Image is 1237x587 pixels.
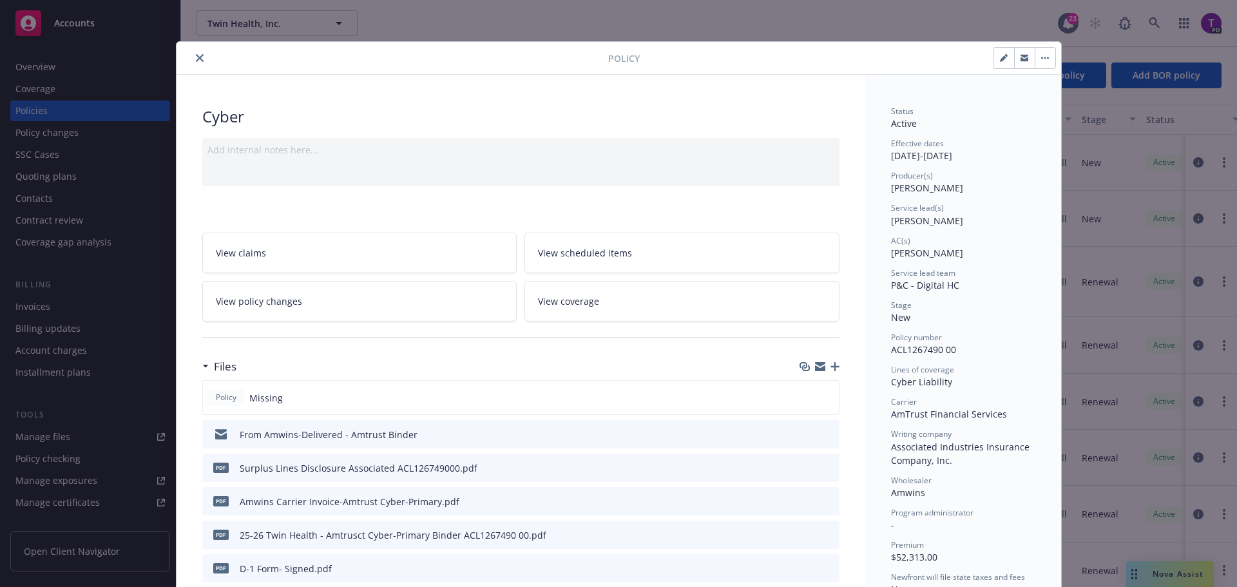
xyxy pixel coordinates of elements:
span: Service lead team [891,267,955,278]
span: Effective dates [891,138,944,149]
span: $52,313.00 [891,551,937,563]
button: download file [802,495,812,508]
span: AC(s) [891,235,910,246]
div: Surplus Lines Disclosure Associated ACL126749000.pdf [240,461,477,475]
span: Amwins [891,486,925,499]
div: Amwins Carrier Invoice-Amtrust Cyber-Primary.pdf [240,495,459,508]
div: Add internal notes here... [207,143,834,157]
span: View claims [216,246,266,260]
span: Active [891,117,917,130]
span: Producer(s) [891,170,933,181]
span: pdf [213,496,229,506]
span: [PERSON_NAME] [891,182,963,194]
button: download file [802,428,812,441]
a: View policy changes [202,281,517,322]
span: View scheduled items [538,246,632,260]
a: View claims [202,233,517,273]
h3: Files [214,358,236,375]
button: preview file [823,495,834,508]
button: download file [802,528,812,542]
button: preview file [823,528,834,542]
div: D-1 Form- Signed.pdf [240,562,332,575]
span: Carrier [891,396,917,407]
span: pdf [213,463,229,472]
span: AmTrust Financial Services [891,408,1007,420]
button: download file [802,461,812,475]
span: [PERSON_NAME] [891,215,963,227]
span: [PERSON_NAME] [891,247,963,259]
span: pdf [213,563,229,573]
span: Wholesaler [891,475,932,486]
div: Files [202,358,236,375]
span: Lines of coverage [891,364,954,375]
div: Cyber Liability [891,375,1035,389]
span: P&C - Digital HC [891,279,959,291]
span: Stage [891,300,912,311]
span: Newfront will file state taxes and fees [891,572,1025,582]
button: preview file [823,461,834,475]
div: [DATE] - [DATE] [891,138,1035,162]
button: close [192,50,207,66]
div: From Amwins-Delivered - Amtrust Binder [240,428,417,441]
span: View coverage [538,294,599,308]
a: View coverage [524,281,839,322]
span: Writing company [891,428,952,439]
span: Status [891,106,914,117]
div: Cyber [202,106,839,128]
span: Associated Industries Insurance Company, Inc. [891,441,1032,467]
button: preview file [823,428,834,441]
span: - [891,519,894,531]
span: Program administrator [891,507,973,518]
span: Policy [213,392,239,403]
button: preview file [823,562,834,575]
span: pdf [213,530,229,539]
span: New [891,311,910,323]
span: Policy [608,52,640,65]
span: Missing [249,391,283,405]
div: 25-26 Twin Health - Amtrusct Cyber-Primary Binder ACL1267490 00.pdf [240,528,546,542]
span: Policy number [891,332,942,343]
span: View policy changes [216,294,302,308]
a: View scheduled items [524,233,839,273]
span: Premium [891,539,924,550]
span: ACL1267490 00 [891,343,956,356]
span: Service lead(s) [891,202,944,213]
button: download file [802,562,812,575]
